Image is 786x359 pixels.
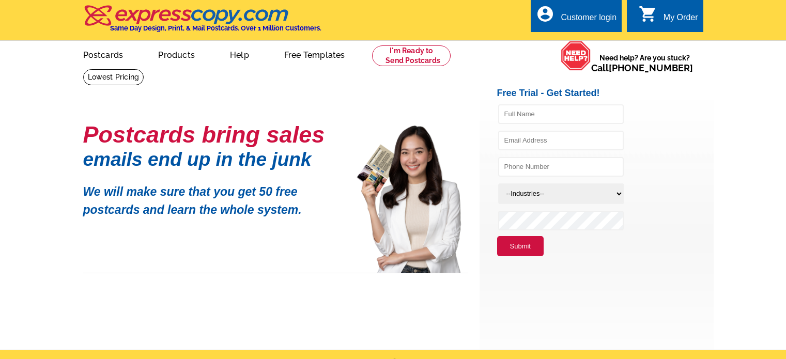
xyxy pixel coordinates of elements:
[536,11,617,24] a: account_circle Customer login
[142,42,211,66] a: Products
[591,63,693,73] span: Call
[639,5,657,23] i: shopping_cart
[83,12,321,32] a: Same Day Design, Print, & Mail Postcards. Over 1 Million Customers.
[609,63,693,73] a: [PHONE_NUMBER]
[498,104,624,124] input: Full Name
[497,88,714,99] h2: Free Trial - Get Started!
[268,42,362,66] a: Free Templates
[536,5,554,23] i: account_circle
[83,126,342,144] h1: Postcards bring sales
[639,11,698,24] a: shopping_cart My Order
[83,175,342,218] p: We will make sure that you get 50 free postcards and learn the whole system.
[664,13,698,27] div: My Order
[561,41,591,71] img: help
[497,236,544,257] button: Submit
[213,42,266,66] a: Help
[591,53,698,73] span: Need help? Are you stuck?
[110,24,321,32] h4: Same Day Design, Print, & Mail Postcards. Over 1 Million Customers.
[561,13,617,27] div: Customer login
[83,154,342,165] h1: emails end up in the junk
[498,131,624,150] input: Email Address
[498,157,624,177] input: Phone Number
[67,42,140,66] a: Postcards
